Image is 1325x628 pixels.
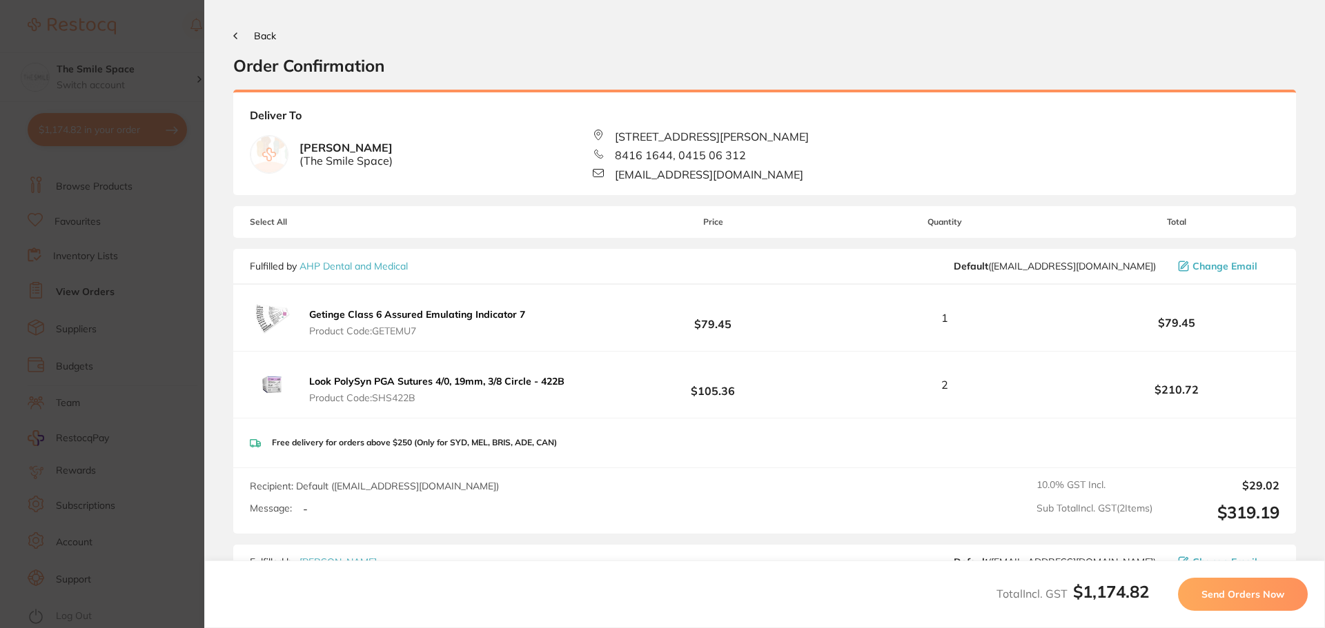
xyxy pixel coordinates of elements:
[300,141,393,167] b: [PERSON_NAME]
[1074,316,1279,329] b: $79.45
[1037,503,1152,523] span: Sub Total Incl. GST ( 2 Items)
[1192,556,1257,567] span: Change Email
[309,308,525,321] b: Getinge Class 6 Assured Emulating Indicator 7
[1074,217,1279,227] span: Total
[250,296,294,340] img: YmNoNWdyYQ
[610,217,816,227] span: Price
[954,261,1156,272] span: orders@ahpdentalmedical.com.au
[954,556,988,568] b: Default
[1073,581,1149,602] b: $1,174.82
[309,325,525,336] span: Product Code: GETEMU7
[254,30,276,42] span: Back
[941,378,948,391] span: 2
[250,217,388,227] span: Select All
[615,168,803,181] span: [EMAIL_ADDRESS][DOMAIN_NAME]
[250,503,292,514] label: Message:
[251,136,288,173] img: empty.jpg
[300,260,408,272] a: AHP Dental and Medical
[954,556,1156,567] span: save@adamdental.com.au
[615,130,809,143] span: [STREET_ADDRESS][PERSON_NAME]
[610,305,816,331] b: $79.45
[1164,479,1279,492] output: $29.02
[1037,479,1152,492] span: 10.0 % GST Incl.
[816,217,1074,227] span: Quantity
[305,375,569,404] button: Look PolySyn PGA Sutures 4/0, 19mm, 3/8 Circle - 422B Product Code:SHS422B
[941,312,948,324] span: 1
[954,260,988,272] b: Default
[309,375,565,387] b: Look PolySyn PGA Sutures 4/0, 19mm, 3/8 Circle - 422B
[615,149,746,161] span: 8416 1644, 0415 06 312
[300,556,377,568] a: [PERSON_NAME]
[233,30,276,41] button: Back
[610,372,816,398] b: $105.36
[1174,556,1279,568] button: Change Email
[233,55,1296,76] h2: Order Confirmation
[1074,383,1279,396] b: $210.72
[272,438,557,447] p: Free delivery for orders above $250 (Only for SYD, MEL, BRIS, ADE, CAN)
[250,480,499,492] span: Recipient: Default ( [EMAIL_ADDRESS][DOMAIN_NAME] )
[305,308,529,337] button: Getinge Class 6 Assured Emulating Indicator 7 Product Code:GETEMU7
[250,556,377,567] p: Fulfilled by
[250,363,294,407] img: enVsazlpcg
[1201,588,1284,600] span: Send Orders Now
[1178,578,1308,611] button: Send Orders Now
[997,587,1149,600] span: Total Incl. GST
[1174,260,1279,272] button: Change Email
[1164,503,1279,523] output: $319.19
[1192,261,1257,272] span: Change Email
[250,261,408,272] p: Fulfilled by
[250,109,1279,130] b: Deliver To
[300,154,393,167] span: ( The Smile Space )
[309,392,565,403] span: Product Code: SHS422B
[303,503,308,515] p: -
